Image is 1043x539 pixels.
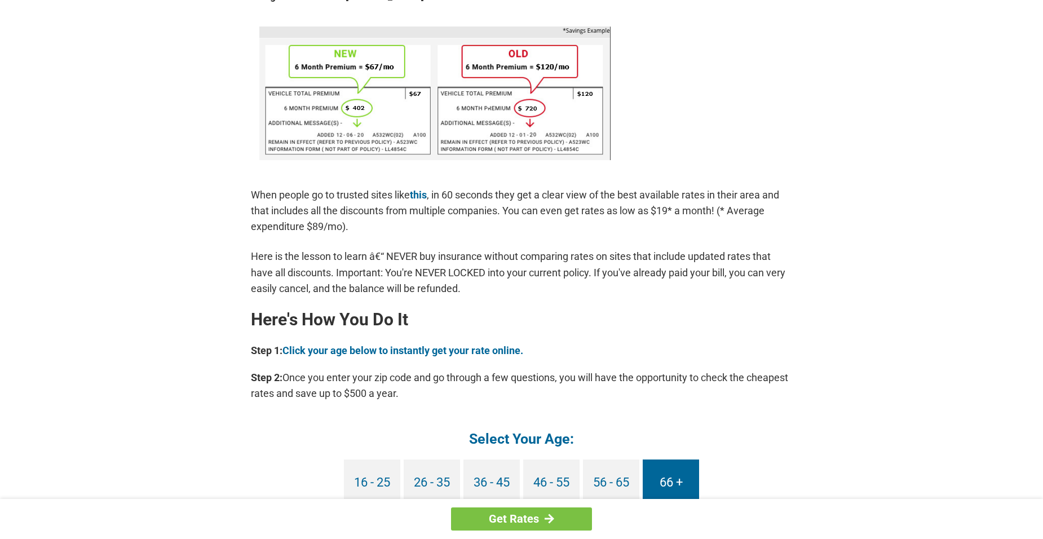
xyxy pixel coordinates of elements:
[404,460,460,506] a: 26 - 35
[251,311,792,329] h2: Here's How You Do It
[282,344,523,356] a: Click your age below to instantly get your rate online.
[451,507,592,531] a: Get Rates
[251,344,282,356] b: Step 1:
[251,372,282,383] b: Step 2:
[344,460,400,506] a: 16 - 25
[251,187,792,235] p: When people go to trusted sites like , in 60 seconds they get a clear view of the best available ...
[251,249,792,296] p: Here is the lesson to learn â€“ NEVER buy insurance without comparing rates on sites that include...
[643,460,699,506] a: 66 +
[463,460,520,506] a: 36 - 45
[251,370,792,401] p: Once you enter your zip code and go through a few questions, you will have the opportunity to che...
[410,189,427,201] a: this
[251,430,792,448] h4: Select Your Age:
[583,460,639,506] a: 56 - 65
[259,26,611,160] img: savings
[523,460,580,506] a: 46 - 55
